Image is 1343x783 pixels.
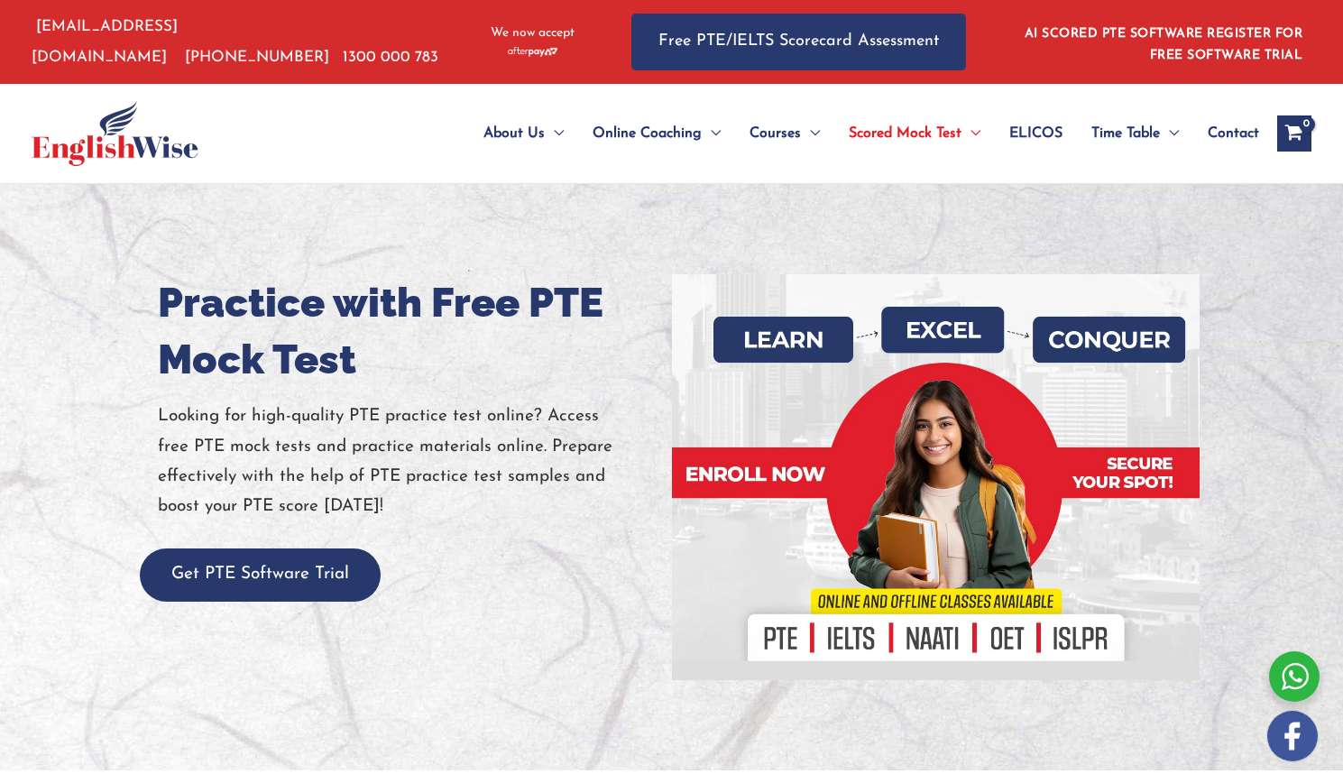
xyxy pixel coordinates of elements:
span: About Us [483,102,545,165]
a: Get PTE Software Trial [140,566,381,583]
span: We now accept [491,24,575,42]
a: Contact [1193,102,1259,165]
img: white-facebook.png [1267,711,1318,761]
h1: Practice with Free PTE Mock Test [158,274,658,388]
img: cropped-ew-logo [32,101,198,166]
a: [PHONE_NUMBER] [185,50,329,65]
span: Menu Toggle [801,102,820,165]
a: [EMAIL_ADDRESS][DOMAIN_NAME] [32,19,178,64]
a: Online CoachingMenu Toggle [578,102,735,165]
span: Contact [1208,102,1259,165]
a: Time TableMenu Toggle [1077,102,1193,165]
a: Scored Mock TestMenu Toggle [834,102,995,165]
span: ELICOS [1009,102,1062,165]
img: Afterpay-Logo [508,47,557,57]
button: Get PTE Software Trial [140,548,381,602]
a: View Shopping Cart, empty [1277,115,1311,152]
span: Scored Mock Test [849,102,961,165]
span: Menu Toggle [1160,102,1179,165]
a: Free PTE/IELTS Scorecard Assessment [631,14,966,70]
aside: Header Widget 1 [1014,13,1311,71]
span: Menu Toggle [702,102,721,165]
a: ELICOS [995,102,1077,165]
a: AI SCORED PTE SOFTWARE REGISTER FOR FREE SOFTWARE TRIAL [1025,27,1303,62]
p: Looking for high-quality PTE practice test online? Access free PTE mock tests and practice materi... [158,401,658,521]
span: Menu Toggle [545,102,564,165]
span: Time Table [1091,102,1160,165]
span: Online Coaching [593,102,702,165]
span: Courses [750,102,801,165]
a: CoursesMenu Toggle [735,102,834,165]
nav: Site Navigation: Main Menu [440,102,1259,165]
span: Menu Toggle [961,102,980,165]
a: About UsMenu Toggle [469,102,578,165]
a: 1300 000 783 [343,50,438,65]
